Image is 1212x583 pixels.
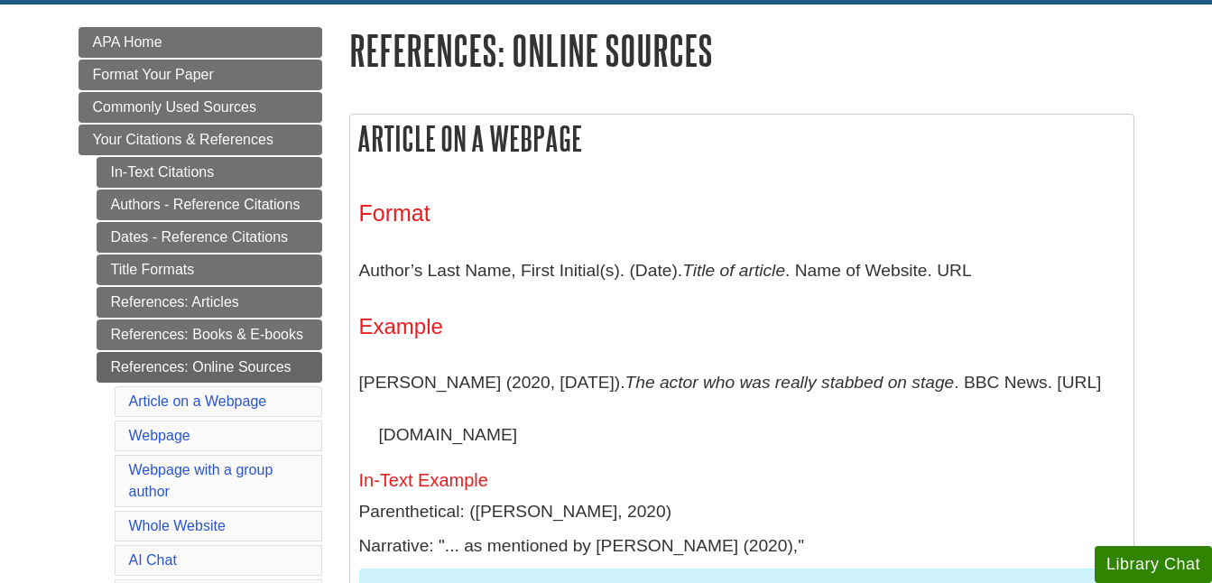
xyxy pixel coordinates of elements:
a: Title Formats [97,254,322,285]
h5: In-Text Example [359,470,1124,490]
span: Your Citations & References [93,132,273,147]
span: Commonly Used Sources [93,99,256,115]
a: Webpage [129,428,190,443]
a: Your Citations & References [79,125,322,155]
span: APA Home [93,34,162,50]
a: References: Books & E-books [97,319,322,350]
h2: Article on a Webpage [350,115,1133,162]
a: Commonly Used Sources [79,92,322,123]
a: In-Text Citations [97,157,322,188]
p: [PERSON_NAME] (2020, [DATE]). . BBC News. [URL][DOMAIN_NAME] [359,356,1124,460]
p: Parenthetical: ([PERSON_NAME], 2020) [359,499,1124,525]
i: Title of article [682,261,785,280]
span: Format Your Paper [93,67,214,82]
a: Webpage with a group author [129,462,273,499]
a: References: Online Sources [97,352,322,383]
a: Whole Website [129,518,226,533]
a: Authors - Reference Citations [97,190,322,220]
a: Format Your Paper [79,60,322,90]
button: Library Chat [1095,546,1212,583]
i: The actor who was really stabbed on stage [625,373,955,392]
h4: Example [359,315,1124,338]
p: Narrative: "... as mentioned by [PERSON_NAME] (2020)," [359,533,1124,560]
h1: References: Online Sources [349,27,1134,73]
a: Article on a Webpage [129,393,267,409]
a: References: Articles [97,287,322,318]
h3: Format [359,200,1124,227]
p: Author’s Last Name, First Initial(s). (Date). . Name of Website. URL [359,245,1124,297]
a: AI Chat [129,552,177,568]
a: APA Home [79,27,322,58]
a: Dates - Reference Citations [97,222,322,253]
